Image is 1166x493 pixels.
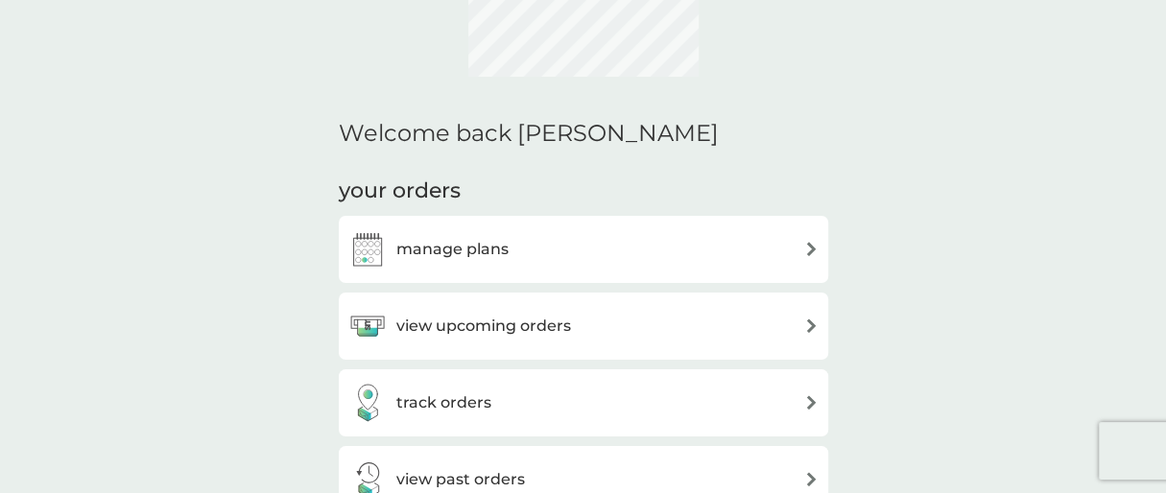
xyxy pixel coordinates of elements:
img: arrow right [804,395,819,410]
img: arrow right [804,242,819,256]
h3: view upcoming orders [396,314,571,339]
img: arrow right [804,472,819,486]
h3: your orders [339,176,461,206]
img: arrow right [804,318,819,333]
h2: Welcome back [PERSON_NAME] [339,120,719,148]
h3: track orders [396,390,491,415]
h3: manage plans [396,237,509,262]
h3: view past orders [396,467,525,492]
